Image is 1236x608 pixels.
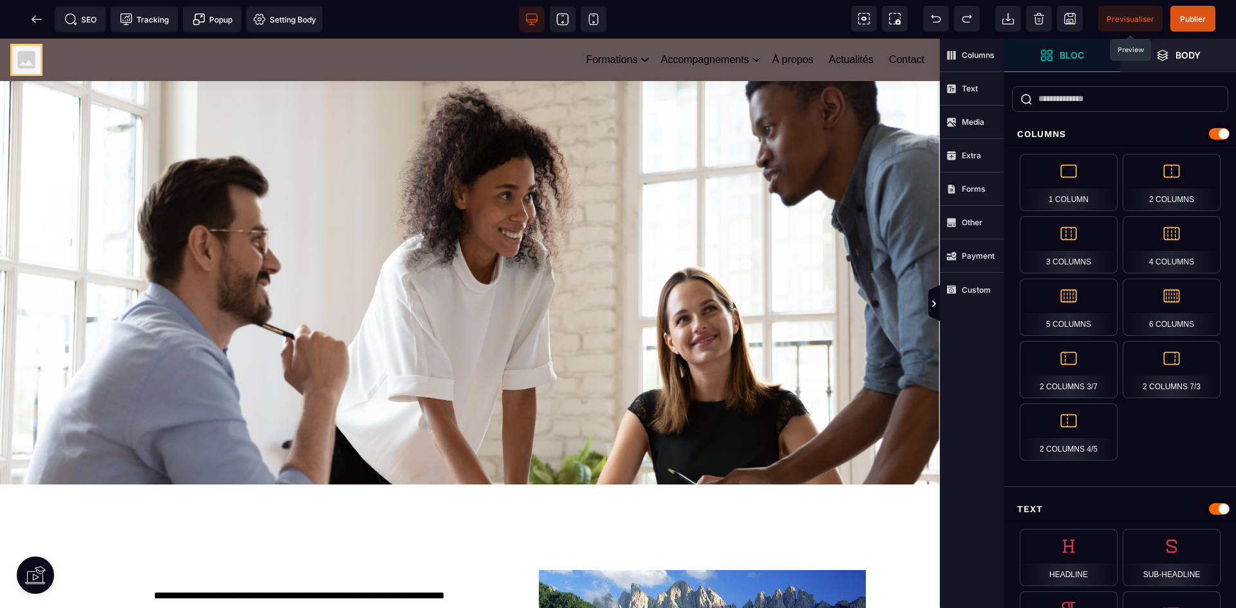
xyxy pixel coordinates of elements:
strong: Columns [962,50,995,60]
div: 4 Columns [1123,216,1221,273]
a: Contact [889,13,924,30]
a: Formations [586,13,637,30]
span: Screenshot [882,6,908,32]
div: 2 Columns 4/5 [1020,403,1118,461]
div: 2 Columns [1123,154,1221,211]
span: Open Layer Manager [1120,39,1236,72]
span: Tracking [120,13,169,26]
strong: Custom [962,285,991,295]
div: Text [1004,497,1236,521]
div: 2 Columns 3/7 [1020,341,1118,398]
div: Headline [1020,529,1118,586]
span: Previsualiser [1107,14,1154,24]
img: svg+xml;base64,PHN2ZyB4bWxucz0iaHR0cDovL3d3dy53My5vcmcvMjAwMC9zdmciIHdpZHRoPSIxMDAiIHZpZXdCb3g9Ij... [11,6,42,37]
span: Publier [1180,14,1206,24]
div: 5 Columns [1020,279,1118,336]
span: SEO [64,13,97,26]
div: Sub-Headline [1123,529,1221,586]
div: 1 Column [1020,154,1118,211]
div: 6 Columns [1123,279,1221,336]
strong: Other [962,217,982,227]
strong: Payment [962,251,995,261]
span: Open Blocks [1004,39,1120,72]
strong: Body [1175,50,1201,60]
span: Setting Body [253,13,316,26]
a: Actualités [829,13,873,30]
span: Preview [1098,6,1163,32]
strong: Forms [962,184,986,194]
strong: Text [962,84,978,93]
a: À propos [772,13,813,30]
strong: Bloc [1060,50,1084,60]
a: Accompagnements [660,13,749,30]
strong: Extra [962,151,981,160]
div: Columns [1004,122,1236,146]
span: View components [851,6,877,32]
div: 3 Columns [1020,216,1118,273]
strong: Media [962,117,984,127]
span: Popup [192,13,232,26]
div: 2 Columns 7/3 [1123,341,1221,398]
